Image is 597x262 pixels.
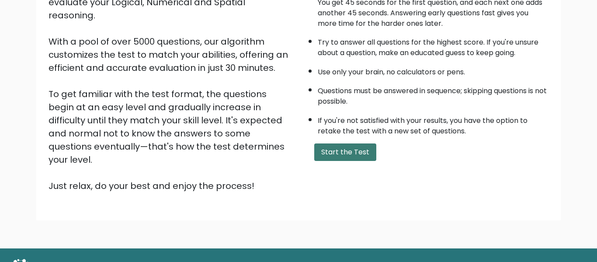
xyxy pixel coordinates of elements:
[318,111,548,136] li: If you're not satisfied with your results, you have the option to retake the test with a new set ...
[318,63,548,77] li: Use only your brain, no calculators or pens.
[318,81,548,107] li: Questions must be answered in sequence; skipping questions is not possible.
[318,33,548,58] li: Try to answer all questions for the highest score. If you're unsure about a question, make an edu...
[314,143,376,161] button: Start the Test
